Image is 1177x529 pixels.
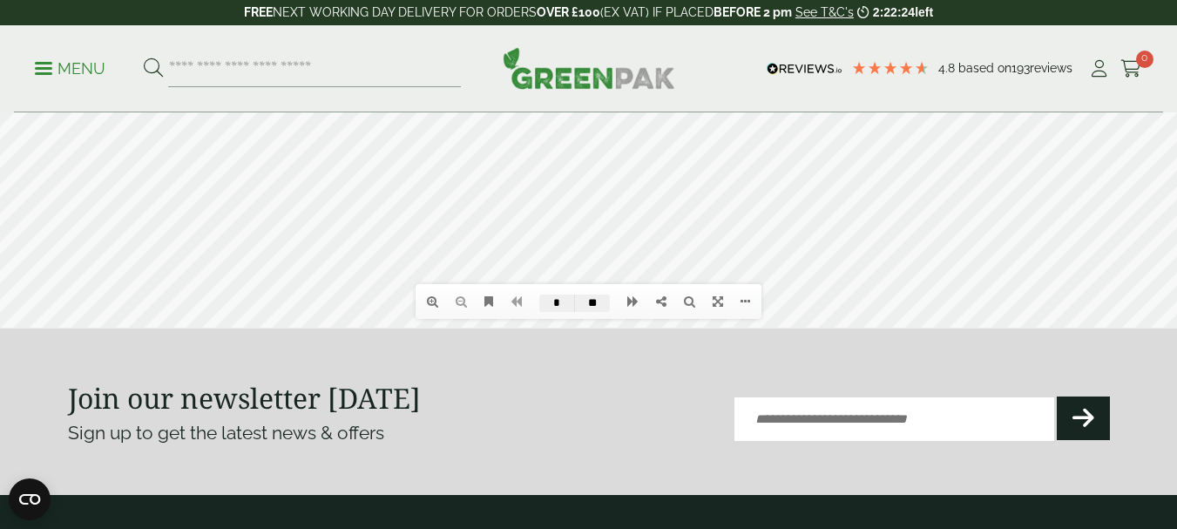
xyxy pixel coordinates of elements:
[795,5,854,19] a: See T&C's
[627,444,639,456] i: Next page
[1136,51,1153,68] span: 0
[915,5,933,19] span: left
[503,47,675,89] img: GreenPak Supplies
[1143,215,1160,261] i: Next page
[1088,60,1110,78] i: My Account
[244,5,273,19] strong: FREE
[1011,61,1030,75] span: 193
[9,478,51,520] button: Open CMP widget
[938,61,958,75] span: 4.8
[684,444,695,456] i: Search
[427,444,438,456] i: Zoom in
[484,444,493,456] i: Table of contents
[767,63,842,75] img: REVIEWS.io
[714,5,792,19] strong: BEFORE 2 pm
[873,5,915,19] span: 2:22:24
[1120,56,1142,82] a: 0
[1030,61,1072,75] span: reviews
[713,444,723,456] i: Full screen
[537,5,600,19] strong: OVER £100
[851,60,930,76] div: 4.8 Stars
[656,444,666,456] i: Share
[68,419,537,447] p: Sign up to get the latest news & offers
[958,61,1011,75] span: Based on
[35,58,105,79] p: Menu
[741,444,750,456] i: More
[68,379,421,417] strong: Join our newsletter [DATE]
[1120,60,1142,78] i: Cart
[35,58,105,76] a: Menu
